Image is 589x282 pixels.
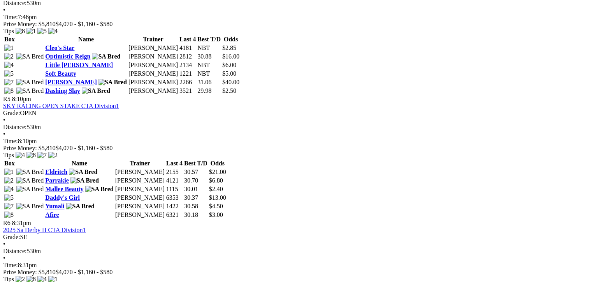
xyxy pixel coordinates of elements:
[3,14,586,21] div: 7:46pm
[37,152,47,159] img: 7
[184,160,208,167] th: Best T/D
[4,70,14,77] img: 5
[3,248,586,255] div: 530m
[4,186,14,193] img: 4
[3,145,586,152] div: Prize Money: $5,810
[16,53,44,60] img: SA Bred
[3,152,14,158] span: Tips
[45,79,97,85] a: [PERSON_NAME]
[209,168,226,175] span: $21.00
[209,211,223,218] span: $3.00
[166,160,183,167] th: Last 4
[45,62,113,68] a: Little [PERSON_NAME]
[166,168,183,176] td: 2155
[222,87,236,94] span: $2.50
[56,21,113,27] span: $4,070 - $1,160 - $580
[3,234,586,241] div: SE
[16,186,44,193] img: SA Bred
[3,269,586,276] div: Prize Money: $5,810
[128,87,178,95] td: [PERSON_NAME]
[197,53,221,60] td: 30.88
[85,186,114,193] img: SA Bred
[45,53,90,60] a: Optimistic Reign
[4,211,14,218] img: 8
[4,203,14,210] img: 7
[45,203,64,209] a: Yumali
[3,234,20,240] span: Grade:
[179,44,196,52] td: 4181
[128,53,178,60] td: [PERSON_NAME]
[3,28,14,34] span: Tips
[4,194,14,201] img: 5
[45,87,80,94] a: Dashing Slay
[184,185,208,193] td: 30.01
[166,211,183,219] td: 6321
[184,202,208,210] td: 30.58
[3,241,5,247] span: •
[16,87,44,94] img: SA Bred
[16,203,44,210] img: SA Bred
[115,160,165,167] th: Trainer
[3,131,5,137] span: •
[184,211,208,219] td: 30.18
[3,96,11,102] span: R5
[12,220,31,226] span: 8:31pm
[3,103,119,109] a: SKY RACING OPEN STAKE CTA Division1
[92,53,120,60] img: SA Bred
[197,44,221,52] td: NBT
[128,44,178,52] td: [PERSON_NAME]
[45,194,79,201] a: Daddy's Girl
[82,87,110,94] img: SA Bred
[184,194,208,202] td: 30.37
[3,124,26,130] span: Distance:
[197,87,221,95] td: 29.98
[4,36,15,43] span: Box
[4,177,14,184] img: 2
[3,220,11,226] span: R6
[197,70,221,78] td: NBT
[166,194,183,202] td: 6353
[222,79,239,85] span: $40.00
[3,7,5,13] span: •
[128,61,178,69] td: [PERSON_NAME]
[179,35,196,43] th: Last 4
[197,78,221,86] td: 31.06
[45,186,83,192] a: Mallee Beauty
[3,117,5,123] span: •
[3,110,586,117] div: OPEN
[166,185,183,193] td: 1115
[128,35,178,43] th: Trainer
[3,110,20,116] span: Grade:
[184,168,208,176] td: 30.57
[37,28,47,35] img: 5
[3,248,26,254] span: Distance:
[179,78,196,86] td: 2266
[70,177,99,184] img: SA Bred
[45,70,76,77] a: Soft Beauty
[4,160,15,167] span: Box
[115,185,165,193] td: [PERSON_NAME]
[179,61,196,69] td: 2134
[179,87,196,95] td: 3521
[3,21,586,28] div: Prize Money: $5,810
[3,138,18,144] span: Time:
[222,35,240,43] th: Odds
[166,177,183,184] td: 4121
[197,61,221,69] td: NBT
[209,160,227,167] th: Odds
[179,53,196,60] td: 2812
[12,96,31,102] span: 8:10pm
[209,203,223,209] span: $4.50
[115,211,165,219] td: [PERSON_NAME]
[115,202,165,210] td: [PERSON_NAME]
[222,62,236,68] span: $6.00
[45,44,74,51] a: Cleo's Star
[48,152,58,159] img: 2
[4,168,14,176] img: 1
[209,186,223,192] span: $2.40
[45,35,127,43] th: Name
[26,28,36,35] img: 1
[45,168,67,175] a: Eldritch
[98,79,127,86] img: SA Bred
[16,177,44,184] img: SA Bred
